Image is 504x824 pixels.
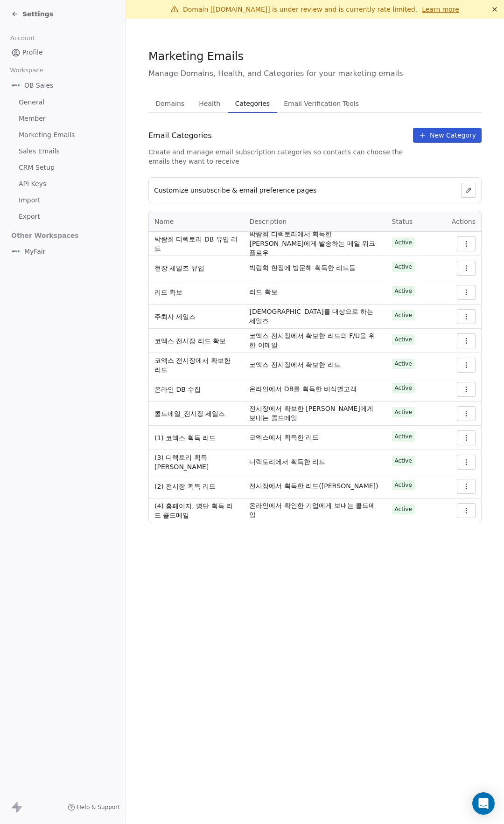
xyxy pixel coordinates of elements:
a: Member [7,111,118,126]
span: Marketing Emails [19,130,75,140]
a: Export [7,209,118,224]
span: Export [19,212,40,222]
a: General [7,95,118,110]
a: Import [7,193,118,208]
span: Active [395,457,412,465]
a: Profile [7,45,118,60]
span: 전시장에서 획득한 리드([PERSON_NAME]) [249,481,378,491]
span: Email Verification Tools [280,97,363,110]
span: Active [395,408,412,416]
span: (4) 홈페이지, 명단 획득 리드 콜드메일 [154,501,238,520]
span: (1) 코엑스 획득 리드 [154,433,216,443]
img: %C3%AC%C2%9B%C2%90%C3%AD%C2%98%C2%95%20%C3%AB%C2%A1%C2%9C%C3%AA%C2%B3%C2%A0(white+round).png [11,247,21,256]
span: Active [395,505,412,513]
span: Health [195,97,224,110]
span: 박람회 디렉토리에서 획득한 [PERSON_NAME]에게 발송하는 메일 워크플로우 [249,229,380,257]
span: Active [395,432,412,441]
span: MyFair [24,247,45,256]
a: Help & Support [68,803,120,811]
span: General [19,97,44,107]
span: 온라인에서 확인한 기업에게 보내는 콜드메일 [249,501,380,519]
span: Active [395,481,412,489]
span: 주최사 세일즈 [154,312,196,321]
span: Status [392,218,413,225]
span: Name [154,217,174,227]
button: New Category [413,128,482,143]
span: Active [395,311,412,319]
span: Workspace [6,63,47,77]
span: Domain [[DOMAIN_NAME]] is under review and is currently rate limited. [183,6,417,13]
span: Import [19,195,40,205]
span: Member [19,114,46,124]
span: Active [395,384,412,392]
span: 박람회 현장에 방문해 획득한 리드들 [249,263,356,272]
span: Account [6,31,39,45]
a: Learn more [422,5,459,14]
span: Description [249,218,287,225]
span: Help & Support [77,803,120,811]
span: 코엑스 전시장에서 확보한 리드 [249,360,340,369]
span: OB Sales [24,81,53,90]
span: 콜드메일_전시장 세일즈 [154,409,225,418]
span: 온라인 DB 수집 [154,385,201,394]
span: Actions [452,218,476,225]
span: Create and manage email subscription categories so contacts can choose the emails they want to re... [148,147,406,166]
span: CRM Setup [19,163,55,173]
span: Active [395,335,412,344]
span: Active [395,263,412,271]
span: Domains [152,97,189,110]
span: (3) 디렉토리 획득 [PERSON_NAME] [154,453,238,471]
span: 코엑스에서 획득한 리드 [249,433,319,442]
span: 전시장에서 확보한 [PERSON_NAME]에게 보내는 콜드메일 [249,404,380,422]
span: 리드 확보 [154,288,182,297]
span: [DEMOGRAPHIC_DATA]를 대상으로 하는 세일즈 [249,307,380,325]
span: (2) 전시장 획득 리드 [154,482,216,491]
a: Marketing Emails [7,127,118,143]
a: Settings [11,9,53,19]
a: CRM Setup [7,160,118,175]
span: Other Workspaces [7,228,83,243]
span: 디렉토리에서 획득한 리드 [249,457,325,466]
span: Categories [231,97,273,110]
span: 온라인에서 DB를 획득한 비식별고객 [249,384,357,394]
img: %C3%AC%C2%9B%C2%90%C3%AD%C2%98%C2%95%20%C3%AB%C2%A1%C2%9C%C3%AA%C2%B3%C2%A0(white+round).png [11,81,21,90]
a: API Keys [7,176,118,192]
span: New Category [430,131,476,140]
span: 코엑스 전시장 리드 확보 [154,336,226,346]
span: Email Categories [148,130,212,141]
span: 코엑스 전시장에서 확보한 리드의 F/U을 위한 이메일 [249,331,380,350]
span: Active [395,238,412,247]
span: 현장 세일즈 유입 [154,263,204,273]
div: Open Intercom Messenger [472,792,495,815]
span: Customize unsubscribe & email preference pages [154,186,316,195]
span: Profile [22,48,43,57]
span: Marketing Emails [148,49,244,63]
a: Sales Emails [7,144,118,159]
span: Manage Domains, Health, and Categories for your marketing emails [148,68,482,79]
span: Sales Emails [19,146,60,156]
span: 리드 확보 [249,287,277,297]
span: Active [395,287,412,295]
span: 코엑스 전시장에서 확보한 리드 [154,356,238,374]
span: API Keys [19,179,46,189]
span: Settings [22,9,53,19]
span: 박람회 디렉토리 DB 유입 리드 [154,235,238,253]
span: Active [395,360,412,368]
